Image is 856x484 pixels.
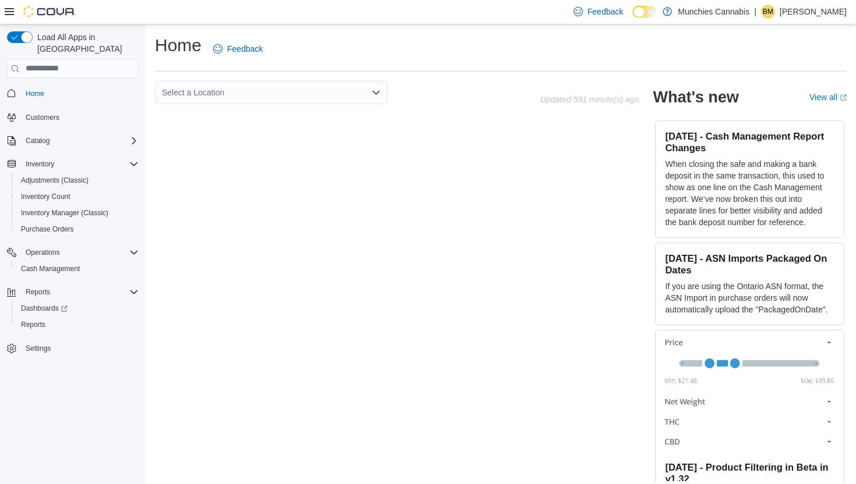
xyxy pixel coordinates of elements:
[372,88,381,97] button: Open list of options
[23,6,76,17] img: Cova
[809,92,847,102] a: View allExternal link
[763,5,773,19] span: BM
[653,88,738,106] h2: What's new
[16,206,113,220] a: Inventory Manager (Classic)
[16,190,139,204] span: Inventory Count
[16,318,50,332] a: Reports
[12,261,143,277] button: Cash Management
[21,285,55,299] button: Reports
[16,262,84,276] a: Cash Management
[16,190,75,204] a: Inventory Count
[12,188,143,205] button: Inventory Count
[678,5,749,19] p: Munchies Cannabis
[26,344,51,353] span: Settings
[16,222,139,236] span: Purchase Orders
[26,136,49,145] span: Catalog
[16,173,93,187] a: Adjustments (Classic)
[2,340,143,357] button: Settings
[21,86,139,101] span: Home
[665,280,834,315] p: If you are using the Ontario ASN format, the ASN Import in purchase orders will now automatically...
[33,31,139,55] span: Load All Apps in [GEOGRAPHIC_DATA]
[540,95,639,104] p: Updated 591 minute(s) ago
[2,156,143,172] button: Inventory
[2,284,143,300] button: Reports
[588,6,623,17] span: Feedback
[632,6,657,18] input: Dark Mode
[21,87,49,101] a: Home
[21,285,139,299] span: Reports
[16,318,139,332] span: Reports
[761,5,775,19] div: Brittney Malone
[21,341,55,355] a: Settings
[16,222,79,236] a: Purchase Orders
[21,134,139,148] span: Catalog
[21,157,59,171] button: Inventory
[2,244,143,261] button: Operations
[21,320,45,329] span: Reports
[21,134,54,148] button: Catalog
[26,113,59,122] span: Customers
[16,262,139,276] span: Cash Management
[26,287,50,297] span: Reports
[26,159,54,169] span: Inventory
[2,85,143,102] button: Home
[21,111,64,124] a: Customers
[12,221,143,237] button: Purchase Orders
[12,205,143,221] button: Inventory Manager (Classic)
[2,133,143,149] button: Catalog
[26,248,60,257] span: Operations
[12,300,143,316] a: Dashboards
[21,157,139,171] span: Inventory
[16,173,139,187] span: Adjustments (Classic)
[155,34,201,57] h1: Home
[16,206,139,220] span: Inventory Manager (Classic)
[665,130,834,154] h3: [DATE] - Cash Management Report Changes
[21,264,80,273] span: Cash Management
[26,89,44,98] span: Home
[665,158,834,228] p: When closing the safe and making a bank deposit in the same transaction, this used to show as one...
[12,172,143,188] button: Adjustments (Classic)
[2,109,143,126] button: Customers
[21,192,70,201] span: Inventory Count
[227,43,263,55] span: Feedback
[208,37,267,61] a: Feedback
[16,301,139,315] span: Dashboards
[12,316,143,333] button: Reports
[7,80,139,387] nav: Complex example
[632,18,633,19] span: Dark Mode
[16,301,72,315] a: Dashboards
[840,94,847,101] svg: External link
[21,304,68,313] span: Dashboards
[780,5,847,19] p: [PERSON_NAME]
[665,252,834,276] h3: [DATE] - ASN Imports Packaged On Dates
[21,176,89,185] span: Adjustments (Classic)
[21,245,139,259] span: Operations
[21,225,74,234] span: Purchase Orders
[21,341,139,355] span: Settings
[21,245,65,259] button: Operations
[754,5,756,19] p: |
[21,208,108,218] span: Inventory Manager (Classic)
[21,110,139,124] span: Customers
